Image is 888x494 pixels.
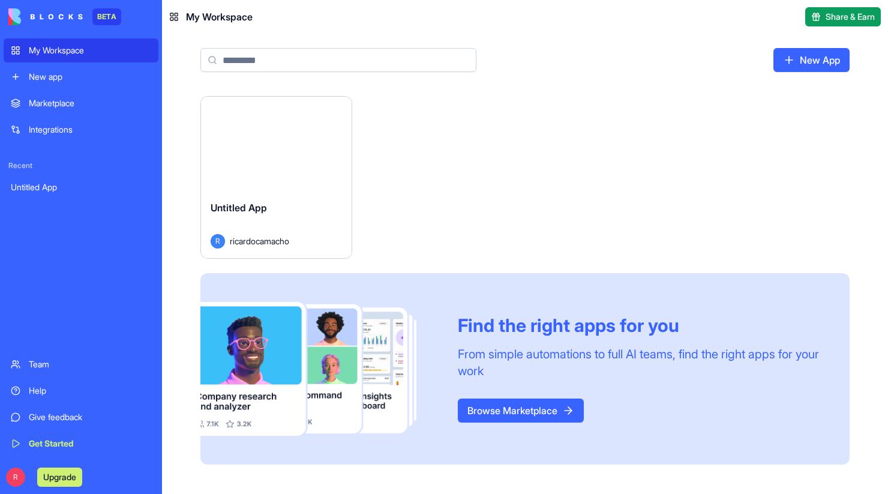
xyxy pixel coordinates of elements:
span: My Workspace [186,10,253,24]
a: My Workspace [4,38,158,62]
div: From simple automations to full AI teams, find the right apps for your work [458,346,821,379]
a: Team [4,352,158,376]
div: BETA [92,8,121,25]
span: Recent [4,161,158,170]
div: Team [29,358,151,370]
div: Give feedback [29,411,151,423]
div: Find the right apps for you [458,315,821,336]
a: New App [773,48,850,72]
button: Share & Earn [805,7,881,26]
span: R [6,468,25,487]
img: Frame_181_egmpey.png [200,302,439,436]
div: New app [29,71,151,83]
span: ricardocamacho [230,235,289,247]
div: Help [29,385,151,397]
img: logo [8,8,83,25]
a: Untitled AppRricardocamacho [200,96,352,259]
div: Get Started [29,438,151,450]
a: Marketplace [4,91,158,115]
a: New app [4,65,158,89]
span: R [211,234,225,249]
a: BETA [8,8,121,25]
div: Untitled App [11,181,151,193]
a: Get Started [4,432,158,456]
button: Upgrade [37,468,82,487]
a: Give feedback [4,405,158,429]
div: My Workspace [29,44,151,56]
a: Integrations [4,118,158,142]
a: Upgrade [37,471,82,483]
a: Help [4,379,158,403]
div: Integrations [29,124,151,136]
a: Untitled App [4,175,158,199]
a: Browse Marketplace [458,399,584,423]
span: Untitled App [211,202,267,214]
span: Share & Earn [826,11,875,23]
div: Marketplace [29,97,151,109]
